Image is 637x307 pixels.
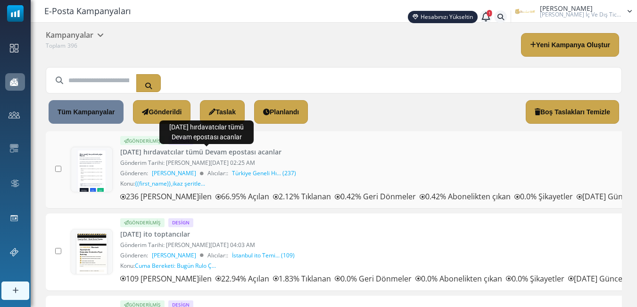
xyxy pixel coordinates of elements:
[335,272,412,286] p: 0.0% Geri Dönmeler
[514,190,573,204] p: 0.0% Şikayetler
[120,272,212,286] p: 109 [PERSON_NAME]ilen
[46,31,104,40] h5: Kampanyalar
[408,11,478,23] a: Hesabınızı Yükseltin
[415,272,502,286] p: 0.0% Abonelikten çıkan
[521,33,619,57] a: Yeni Kampanya Oluştur
[10,214,18,222] img: landing_pages.svg
[506,272,564,286] p: 0.0% Şikayetler
[273,272,331,286] p: 1.83% Tıklanan
[215,190,269,204] p: 66.95% Açılan
[420,190,511,204] p: 0.42% Abonelikten çıkan
[215,272,269,286] p: 22.94% Açılan
[120,190,212,204] p: 236 [PERSON_NAME]ilen
[120,262,216,270] div: Konu:
[7,5,24,22] img: mailsoftly_icon_blue_white.svg
[44,5,131,17] span: E-Posta Kampanyaları
[135,179,205,188] span: {(first_name)},ikaz şeritle...
[10,178,20,189] img: workflow.svg
[133,100,190,124] a: Gönderildi
[540,5,593,12] span: [PERSON_NAME]
[200,100,245,124] a: Taslak
[514,4,632,18] a: User Logo [PERSON_NAME] [PERSON_NAME] İç Ve Dış Tic...
[526,100,619,124] a: Boş Taslakları Temizle
[10,144,18,153] img: email-templates-icon.svg
[120,136,165,145] div: Gönderilmiş
[335,190,416,204] p: 0.42% Geri Dönmeler
[46,42,66,50] span: Toplam
[120,229,190,239] a: [DATE] ito toptancılar
[135,262,216,270] span: Cuma Bereketi: Bugün Rulo Ç...
[120,218,165,227] div: Gönderilmiş
[254,100,308,124] a: Planlandı
[10,44,18,52] img: dashboard-icon.svg
[159,120,254,144] div: [DATE] hırdavatcılar tümü Devam epostası acanlar
[152,169,196,178] span: [PERSON_NAME]
[540,12,621,17] span: [PERSON_NAME] İç Ve Dış Tic...
[10,78,18,86] img: campaigns-icon-active.png
[152,251,196,260] span: [PERSON_NAME]
[67,42,77,50] span: 396
[168,218,193,227] div: Design
[273,190,331,204] p: 2.12% Tıklanan
[10,248,18,256] img: support-icon.svg
[232,251,295,260] a: İstanbul ito Temi... (109)
[487,10,492,17] span: 1
[514,4,538,18] img: User Logo
[120,179,205,188] div: Konu:
[8,111,20,118] img: contacts-icon.svg
[120,147,281,157] a: [DATE] hırdavatcılar tümü Devam epostası acanlar
[232,169,296,178] a: Türkiye Geneli Hı... (237)
[49,100,124,124] a: Tüm Kampanyalar
[480,10,492,23] a: 1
